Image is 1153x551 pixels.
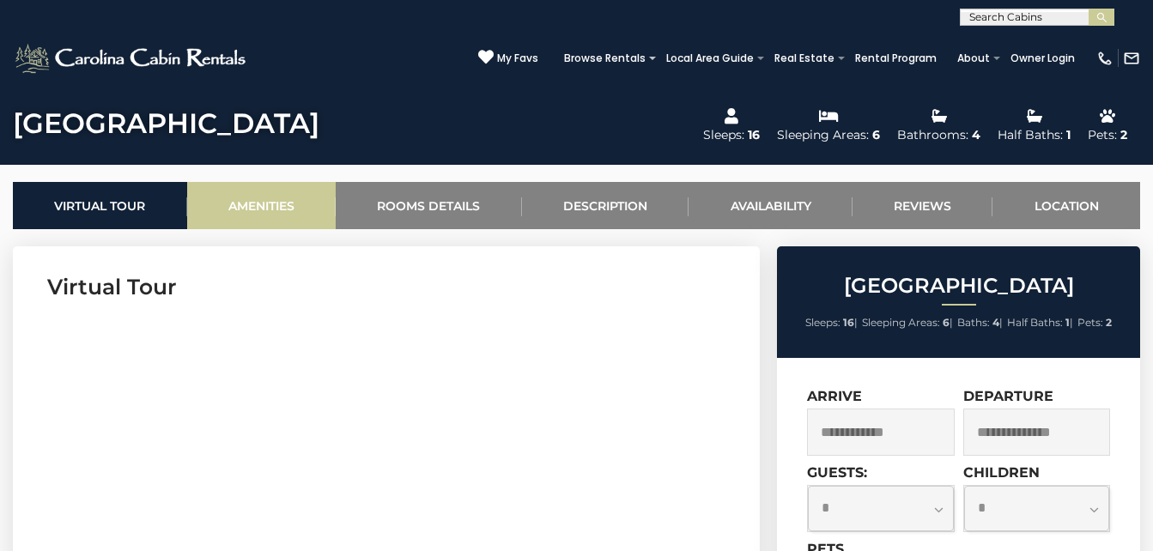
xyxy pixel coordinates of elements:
strong: 2 [1106,316,1112,329]
span: Pets: [1077,316,1103,329]
li: | [862,312,953,334]
img: White-1-2.png [13,41,251,76]
label: Departure [963,388,1053,404]
span: Half Baths: [1007,316,1063,329]
a: About [949,46,998,70]
strong: 6 [943,316,950,329]
a: Rooms Details [336,182,522,229]
li: | [805,312,858,334]
a: Local Area Guide [658,46,762,70]
strong: 4 [992,316,999,329]
img: mail-regular-white.png [1123,50,1140,67]
strong: 16 [843,316,854,329]
label: Guests: [807,464,867,481]
label: Children [963,464,1040,481]
a: Owner Login [1002,46,1083,70]
a: Virtual Tour [13,182,187,229]
label: Arrive [807,388,862,404]
span: Sleeping Areas: [862,316,940,329]
a: Reviews [853,182,993,229]
a: Real Estate [766,46,843,70]
strong: 1 [1065,316,1070,329]
span: Baths: [957,316,990,329]
a: Location [992,182,1140,229]
a: Browse Rentals [555,46,654,70]
span: My Favs [497,51,538,66]
h2: [GEOGRAPHIC_DATA] [781,275,1136,297]
a: Availability [689,182,853,229]
a: Description [522,182,689,229]
img: phone-regular-white.png [1096,50,1114,67]
a: Amenities [187,182,337,229]
li: | [957,312,1003,334]
span: Sleeps: [805,316,840,329]
li: | [1007,312,1073,334]
a: Rental Program [847,46,945,70]
a: My Favs [478,49,538,67]
h3: Virtual Tour [47,272,725,302]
